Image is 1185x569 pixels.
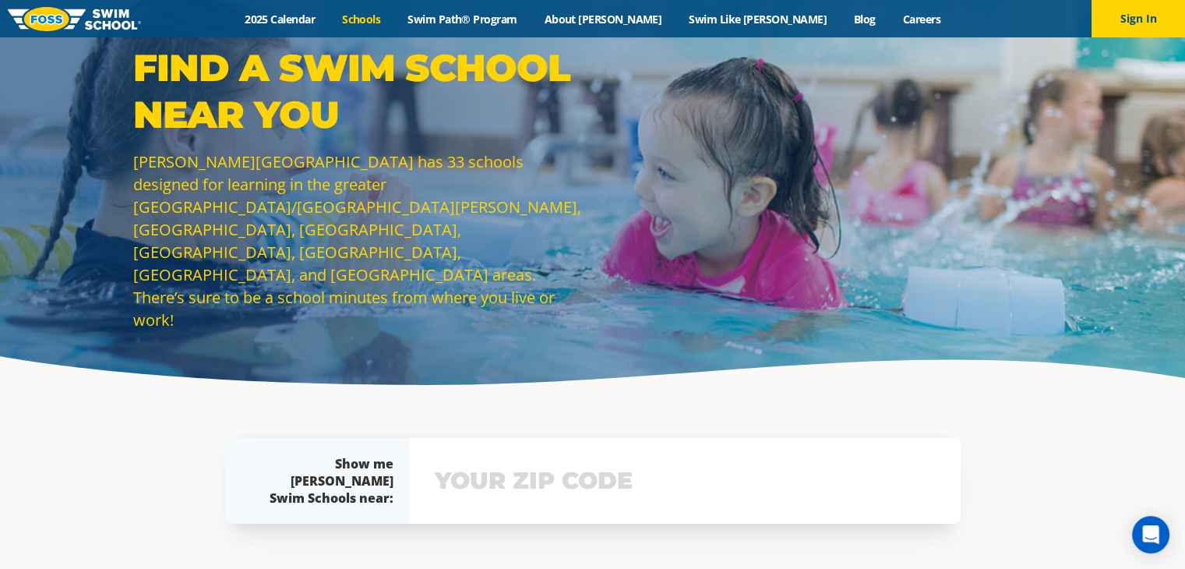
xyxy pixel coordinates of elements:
[531,12,675,27] a: About [PERSON_NAME]
[431,458,939,504] input: YOUR ZIP CODE
[675,12,841,27] a: Swim Like [PERSON_NAME]
[1132,516,1169,553] div: Open Intercom Messenger
[840,12,889,27] a: Blog
[231,12,329,27] a: 2025 Calendar
[329,12,394,27] a: Schools
[394,12,531,27] a: Swim Path® Program
[133,44,585,138] p: Find a Swim School Near You
[256,455,393,507] div: Show me [PERSON_NAME] Swim Schools near:
[133,150,585,331] p: [PERSON_NAME][GEOGRAPHIC_DATA] has 33 schools designed for learning in the greater [GEOGRAPHIC_DA...
[8,7,141,31] img: FOSS Swim School Logo
[889,12,954,27] a: Careers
